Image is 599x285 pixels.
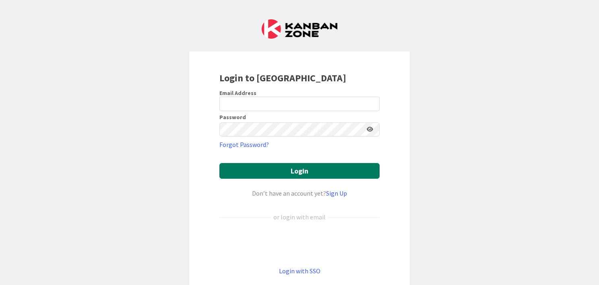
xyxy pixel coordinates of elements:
iframe: Sign in with Google Button [215,235,384,253]
button: Login [219,163,380,179]
label: Password [219,114,246,120]
a: Forgot Password? [219,140,269,149]
label: Email Address [219,89,256,97]
div: or login with email [271,212,328,222]
img: Kanban Zone [262,19,337,39]
div: Don’t have an account yet? [219,188,380,198]
b: Login to [GEOGRAPHIC_DATA] [219,72,346,84]
a: Login with SSO [279,267,320,275]
a: Sign Up [326,189,347,197]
